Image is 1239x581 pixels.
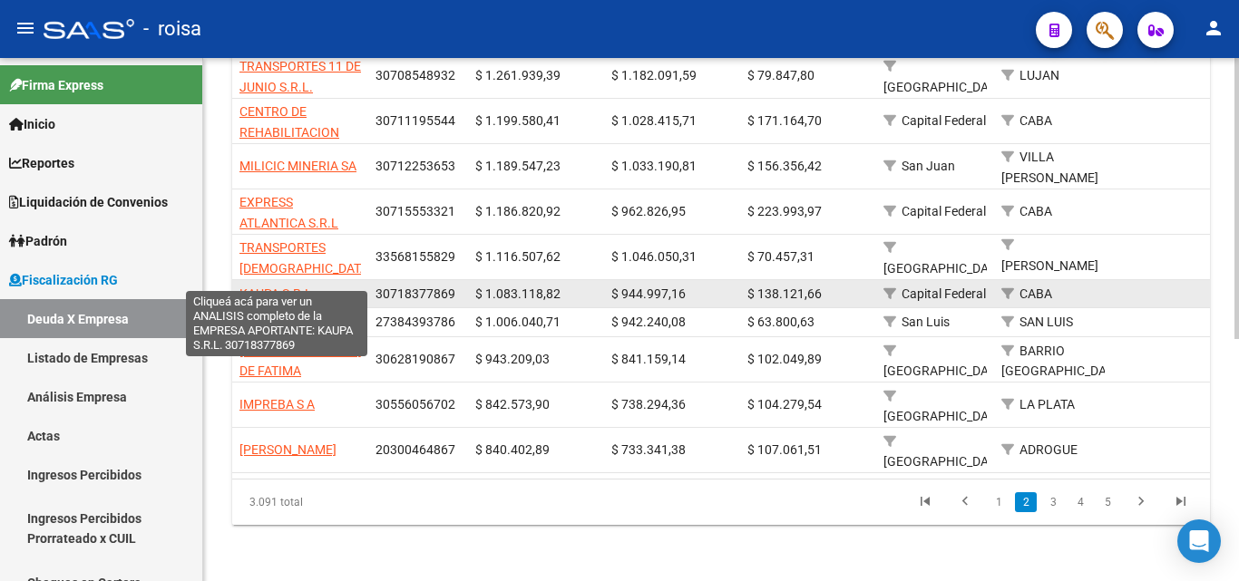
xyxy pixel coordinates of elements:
[1019,204,1052,218] span: CABA
[475,352,550,366] span: $ 943.209,03
[475,159,561,173] span: $ 1.189.547,23
[1203,17,1224,39] mat-icon: person
[475,204,561,218] span: $ 1.186.820,92
[902,286,986,301] span: Capital Federal
[475,397,550,412] span: $ 842.573,90
[239,195,338,230] span: EXPRESS ATLANTICA S.R.L
[1019,397,1075,412] span: LA PLATA
[239,104,339,160] span: CENTRO DE REHABILITACION REBIOGRAL S.A.
[9,231,67,251] span: Padrón
[376,397,455,412] span: 30556056702
[1097,492,1118,512] a: 5
[1019,442,1078,457] span: ADROGUE
[611,315,686,329] span: $ 942.240,08
[611,159,697,173] span: $ 1.033.190,81
[611,442,686,457] span: $ 733.341,38
[376,159,455,173] span: 30712253653
[747,204,822,218] span: $ 223.993,97
[376,249,455,264] span: 33568155829
[239,286,316,301] span: KAUPA S.R.L.
[1067,487,1094,518] li: page 4
[9,270,118,290] span: Fiscalización RG
[239,442,337,457] span: [PERSON_NAME]
[1015,492,1037,512] a: 2
[376,204,455,218] span: 30715553321
[1012,487,1039,518] li: page 2
[611,286,686,301] span: $ 944.997,16
[611,352,686,366] span: $ 841.159,14
[239,344,366,379] span: [GEOGRAPHIC_DATA]. DE FATIMA
[747,113,822,128] span: $ 171.164,70
[239,59,361,94] span: TRANSPORTES 11 DE JUNIO S.R.L.
[883,454,1006,469] span: [GEOGRAPHIC_DATA]
[908,492,942,512] a: go to first page
[883,261,1006,276] span: [GEOGRAPHIC_DATA]
[883,80,1006,94] span: [GEOGRAPHIC_DATA]
[1019,315,1073,329] span: SAN LUIS
[611,204,686,218] span: $ 962.826,95
[15,17,36,39] mat-icon: menu
[239,159,356,173] span: MILICIC MINERIA SA
[232,479,424,525] div: 3.091 total
[9,153,74,173] span: Reportes
[376,113,455,128] span: 30711195544
[747,352,822,366] span: $ 102.049,89
[376,442,455,457] span: 20300464867
[1164,492,1198,512] a: go to last page
[1019,286,1052,301] span: CABA
[1094,487,1121,518] li: page 5
[611,397,686,412] span: $ 738.294,36
[747,442,822,457] span: $ 107.061,51
[9,114,55,134] span: Inicio
[475,249,561,264] span: $ 1.116.507,62
[475,68,561,82] span: $ 1.261.939,39
[883,363,1006,378] span: [GEOGRAPHIC_DATA]
[9,192,168,212] span: Liquidación de Convenios
[747,315,815,329] span: $ 63.800,63
[747,159,822,173] span: $ 156.356,42
[239,397,315,412] span: IMPREBA S A
[1039,487,1067,518] li: page 3
[883,409,1006,423] span: [GEOGRAPHIC_DATA]
[475,286,561,301] span: $ 1.083.118,82
[475,315,561,329] span: $ 1.006.040,71
[1001,344,1124,379] span: BARRIO [GEOGRAPHIC_DATA]
[475,113,561,128] span: $ 1.199.580,41
[948,492,982,512] a: go to previous page
[9,75,103,95] span: Firma Express
[239,240,372,296] span: TRANSPORTES [DEMOGRAPHIC_DATA][PERSON_NAME] S. A.
[1177,519,1221,563] div: Open Intercom Messenger
[1001,258,1098,273] span: [PERSON_NAME]
[611,68,697,82] span: $ 1.182.091,59
[902,204,986,218] span: Capital Federal
[239,315,337,329] span: [PERSON_NAME]
[475,442,550,457] span: $ 840.402,89
[611,249,697,264] span: $ 1.046.050,31
[1001,150,1098,185] span: VILLA [PERSON_NAME]
[988,492,1010,512] a: 1
[902,113,986,128] span: Capital Federal
[143,9,201,49] span: - roisa
[1069,492,1091,512] a: 4
[1019,68,1059,82] span: LUJAN
[376,68,455,82] span: 30708548932
[611,113,697,128] span: $ 1.028.415,71
[985,487,1012,518] li: page 1
[376,352,455,366] span: 30628190867
[747,286,822,301] span: $ 138.121,66
[747,249,815,264] span: $ 70.457,31
[902,315,950,329] span: San Luis
[376,315,455,329] span: 27384393786
[376,286,455,301] span: 30718377869
[902,159,955,173] span: San Juan
[1042,492,1064,512] a: 3
[1019,113,1052,128] span: CABA
[1124,492,1158,512] a: go to next page
[747,397,822,412] span: $ 104.279,54
[747,68,815,82] span: $ 79.847,80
